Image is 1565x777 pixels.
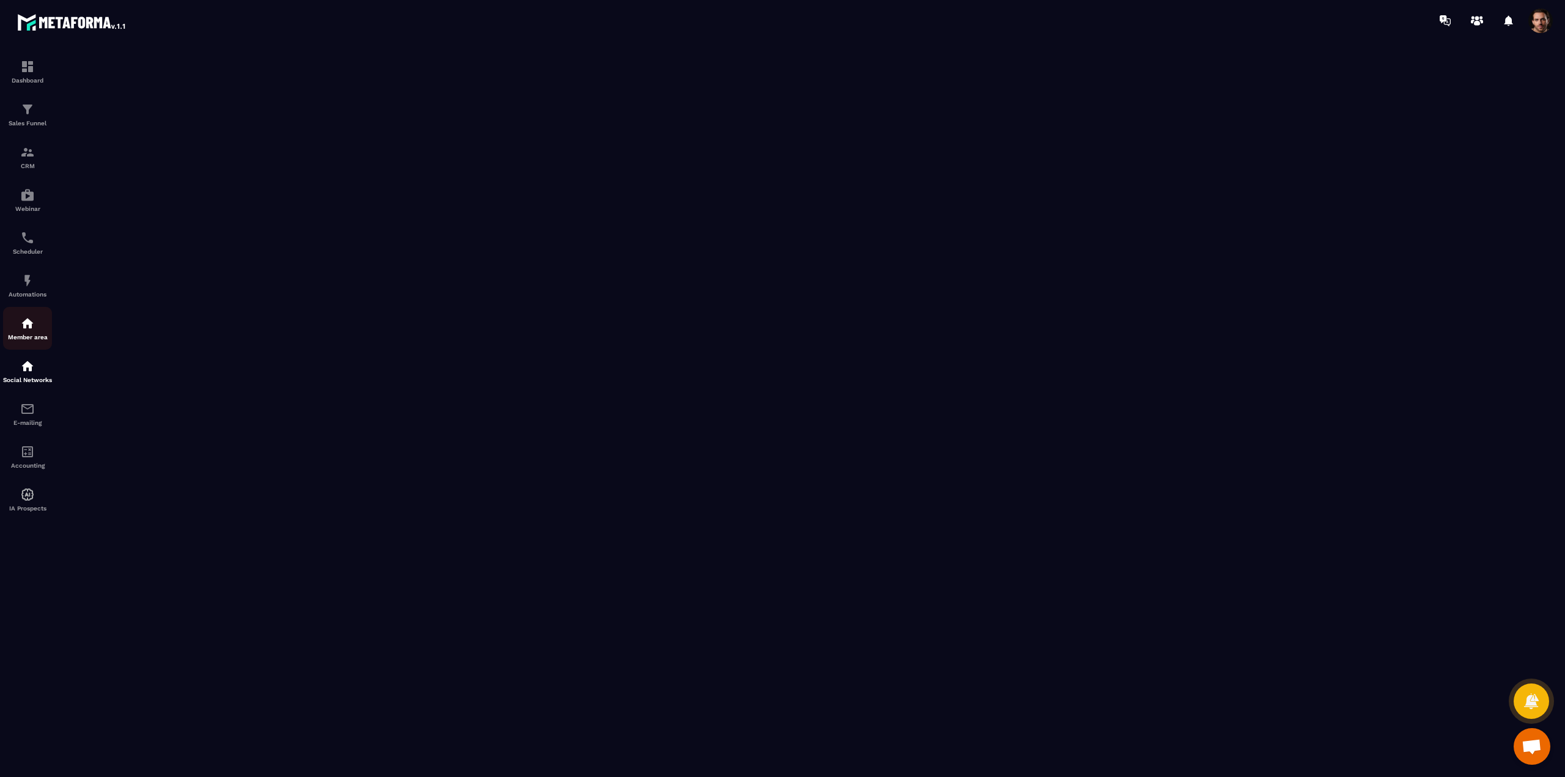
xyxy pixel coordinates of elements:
[3,248,52,255] p: Scheduler
[3,179,52,221] a: automationsautomationsWebinar
[3,264,52,307] a: automationsautomationsAutomations
[20,487,35,502] img: automations
[3,205,52,212] p: Webinar
[3,505,52,512] p: IA Prospects
[3,307,52,350] a: automationsautomationsMember area
[1514,728,1550,765] a: Mở cuộc trò chuyện
[17,11,127,33] img: logo
[3,435,52,478] a: accountantaccountantAccounting
[3,136,52,179] a: formationformationCRM
[3,120,52,127] p: Sales Funnel
[20,316,35,331] img: automations
[20,402,35,416] img: email
[3,93,52,136] a: formationformationSales Funnel
[3,334,52,341] p: Member area
[3,291,52,298] p: Automations
[3,377,52,383] p: Social Networks
[20,59,35,74] img: formation
[20,359,35,374] img: social-network
[3,221,52,264] a: schedulerschedulerScheduler
[3,419,52,426] p: E-mailing
[20,102,35,117] img: formation
[3,392,52,435] a: emailemailE-mailing
[20,230,35,245] img: scheduler
[20,273,35,288] img: automations
[3,163,52,169] p: CRM
[3,50,52,93] a: formationformationDashboard
[20,188,35,202] img: automations
[20,145,35,160] img: formation
[20,444,35,459] img: accountant
[3,462,52,469] p: Accounting
[3,77,52,84] p: Dashboard
[3,350,52,392] a: social-networksocial-networkSocial Networks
